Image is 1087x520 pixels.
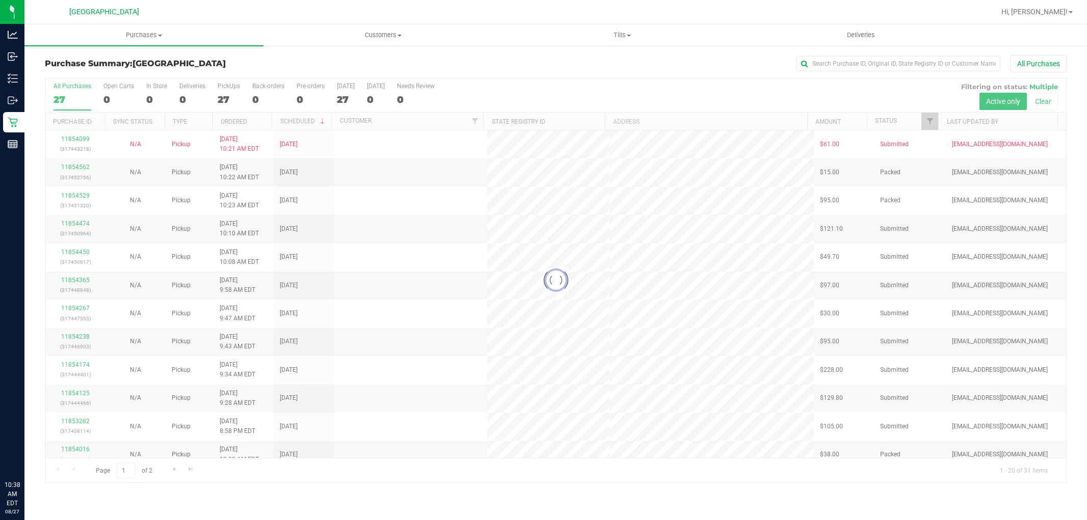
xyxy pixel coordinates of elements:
[741,24,980,46] a: Deliveries
[45,59,385,68] h3: Purchase Summary:
[24,24,263,46] a: Purchases
[8,139,18,149] inline-svg: Reports
[264,31,502,40] span: Customers
[1011,55,1067,72] button: All Purchases
[1001,8,1068,16] span: Hi, [PERSON_NAME]!
[132,59,226,68] span: [GEOGRAPHIC_DATA]
[503,31,741,40] span: Tills
[8,73,18,84] inline-svg: Inventory
[8,95,18,105] inline-svg: Outbound
[8,117,18,127] inline-svg: Retail
[8,30,18,40] inline-svg: Analytics
[69,8,139,16] span: [GEOGRAPHIC_DATA]
[797,56,1000,71] input: Search Purchase ID, Original ID, State Registry ID or Customer Name...
[5,508,20,515] p: 08/27
[30,437,42,449] iframe: Resource center unread badge
[263,24,502,46] a: Customers
[833,31,889,40] span: Deliveries
[5,480,20,508] p: 10:38 AM EDT
[8,51,18,62] inline-svg: Inbound
[10,439,41,469] iframe: Resource center
[24,31,263,40] span: Purchases
[502,24,741,46] a: Tills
